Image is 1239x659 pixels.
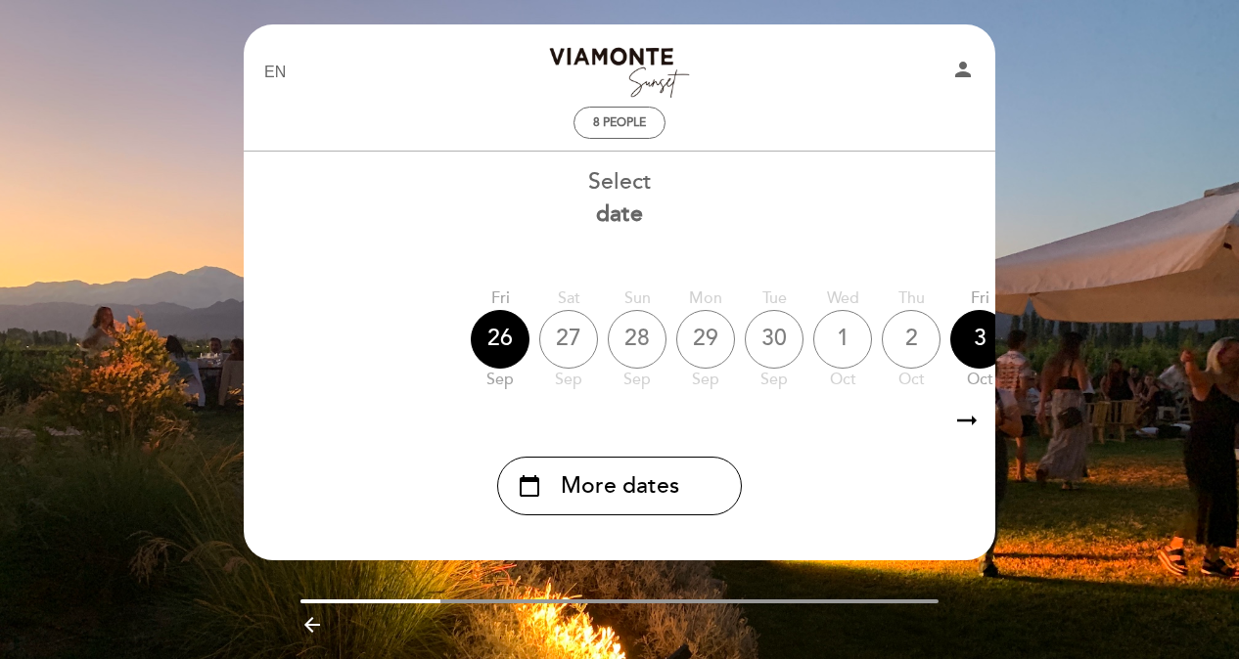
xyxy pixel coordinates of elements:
[608,369,666,391] div: Sep
[471,310,529,369] div: 26
[813,287,872,310] div: Wed
[813,369,872,391] div: Oct
[952,400,982,442] i: arrow_right_alt
[608,310,666,369] div: 28
[300,613,324,637] i: arrow_backward
[813,310,872,369] div: 1
[471,287,529,310] div: Fri
[745,287,803,310] div: Tue
[676,287,735,310] div: Mon
[951,58,975,81] i: person
[518,469,541,503] i: calendar_today
[676,310,735,369] div: 29
[539,369,598,391] div: Sep
[950,310,1009,369] div: 3
[745,310,803,369] div: 30
[882,287,941,310] div: Thu
[539,287,598,310] div: Sat
[882,310,941,369] div: 2
[950,287,1009,310] div: Fri
[951,58,975,88] button: person
[745,369,803,391] div: Sep
[950,369,1009,391] div: Oct
[497,46,742,100] a: Bodega [PERSON_NAME] Sunset
[243,166,996,231] div: Select
[593,115,646,130] span: 8 people
[596,200,643,228] b: date
[539,310,598,369] div: 27
[608,287,666,310] div: Sun
[471,369,529,391] div: Sep
[882,369,941,391] div: Oct
[676,369,735,391] div: Sep
[561,470,679,503] span: More dates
